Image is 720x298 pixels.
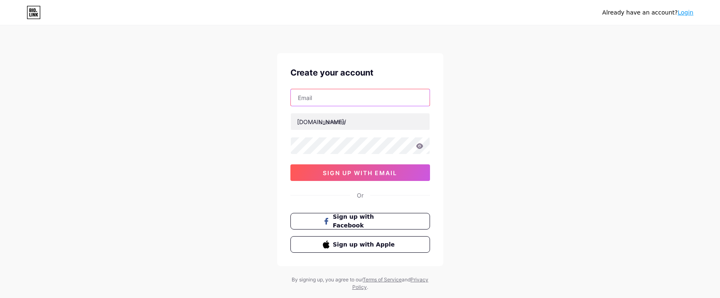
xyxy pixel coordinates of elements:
[333,240,397,249] span: Sign up with Apple
[333,213,397,230] span: Sign up with Facebook
[602,8,693,17] div: Already have an account?
[363,276,402,283] a: Terms of Service
[290,276,431,291] div: By signing up, you agree to our and .
[323,169,397,176] span: sign up with email
[290,164,430,181] button: sign up with email
[678,9,693,16] a: Login
[290,236,430,253] button: Sign up with Apple
[291,113,430,130] input: username
[290,213,430,230] button: Sign up with Facebook
[290,66,430,79] div: Create your account
[291,89,430,106] input: Email
[357,191,364,200] div: Or
[297,117,346,126] div: [DOMAIN_NAME]/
